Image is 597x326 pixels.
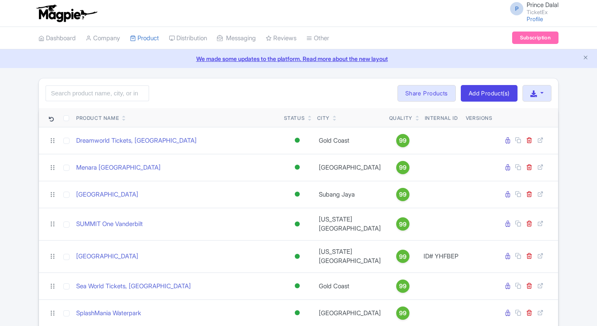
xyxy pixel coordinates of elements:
[505,2,558,15] a: P Prince Dalal TicketEx
[314,181,386,208] td: Subang Jaya
[314,208,386,240] td: [US_STATE][GEOGRAPHIC_DATA]
[293,280,301,292] div: Active
[389,134,416,147] a: 99
[389,161,416,174] a: 99
[420,240,462,272] td: ID# YHFBEP
[389,307,416,320] a: 99
[314,154,386,181] td: [GEOGRAPHIC_DATA]
[293,188,301,200] div: Active
[266,27,296,50] a: Reviews
[420,108,462,127] th: Internal ID
[130,27,159,50] a: Product
[293,251,301,263] div: Active
[293,161,301,173] div: Active
[527,15,543,22] a: Profile
[314,127,386,154] td: Gold Coast
[76,252,138,261] a: [GEOGRAPHIC_DATA]
[527,1,558,9] span: Prince Dalal
[462,108,496,127] th: Versions
[284,114,305,122] div: Status
[293,218,301,230] div: Active
[389,188,416,201] a: 99
[169,27,207,50] a: Distribution
[389,280,416,293] a: 99
[76,282,191,291] a: Sea World Tickets, [GEOGRAPHIC_DATA]
[399,220,407,229] span: 99
[76,163,161,173] a: Menara [GEOGRAPHIC_DATA]
[399,252,407,261] span: 99
[510,2,523,15] span: P
[389,217,416,231] a: 99
[293,134,301,146] div: Active
[39,27,76,50] a: Dashboard
[76,190,138,199] a: [GEOGRAPHIC_DATA]
[397,85,456,102] a: Share Products
[86,27,120,50] a: Company
[76,309,141,318] a: SplashMania Waterpark
[389,114,412,122] div: Quality
[5,54,592,63] a: We made some updates to the platform. Read more about the new layout
[512,32,558,44] a: Subscription
[527,10,558,15] small: TicketEx
[76,114,119,122] div: Product Name
[76,219,143,229] a: SUMMIT One Vanderbilt
[306,27,329,50] a: Other
[399,309,407,318] span: 99
[399,163,407,172] span: 99
[314,272,386,299] td: Gold Coast
[399,136,407,145] span: 99
[46,85,149,101] input: Search product name, city, or interal id
[399,282,407,291] span: 99
[399,190,407,199] span: 99
[293,307,301,319] div: Active
[583,54,589,63] button: Close announcement
[76,136,197,146] a: Dreamworld Tickets, [GEOGRAPHIC_DATA]
[317,114,330,122] div: City
[34,4,99,22] img: logo-ab69f6fb50320c5b225c76a69d11143b.png
[217,27,256,50] a: Messaging
[461,85,518,102] a: Add Product(s)
[314,240,386,272] td: [US_STATE][GEOGRAPHIC_DATA]
[389,250,416,263] a: 99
